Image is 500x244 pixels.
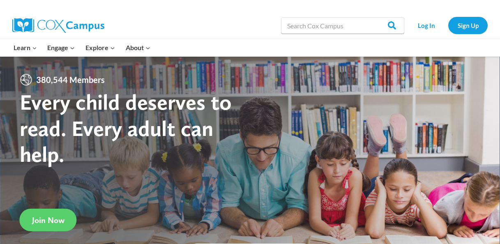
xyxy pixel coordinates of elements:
[47,42,75,53] span: Engage
[85,42,115,53] span: Explore
[448,17,488,34] a: Sign Up
[408,17,488,34] nav: Secondary Navigation
[408,17,444,34] a: Log In
[32,215,65,225] span: Join Now
[14,42,37,53] span: Learn
[20,209,77,231] a: Join Now
[12,18,104,33] img: Cox Campus
[20,89,232,167] strong: Every child deserves to read. Every adult can help.
[33,73,108,86] span: 380,544 Members
[8,39,155,56] nav: Primary Navigation
[126,42,150,53] span: About
[281,17,404,34] input: Search Cox Campus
